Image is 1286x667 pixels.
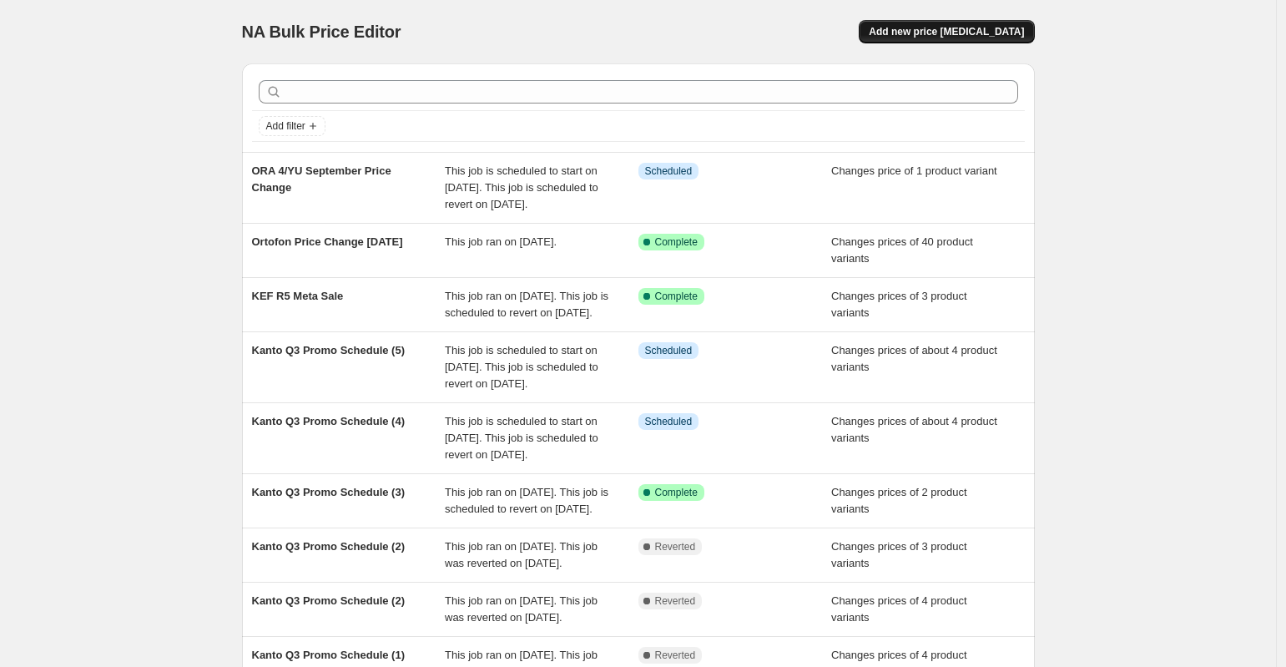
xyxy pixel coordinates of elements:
[655,235,698,249] span: Complete
[252,235,403,248] span: Ortofon Price Change [DATE]
[831,415,997,444] span: Changes prices of about 4 product variants
[445,164,598,210] span: This job is scheduled to start on [DATE]. This job is scheduled to revert on [DATE].
[445,235,557,248] span: This job ran on [DATE].
[242,23,401,41] span: NA Bulk Price Editor
[252,164,391,194] span: ORA 4/YU September Price Change
[645,415,693,428] span: Scheduled
[655,594,696,608] span: Reverted
[252,344,405,356] span: Kanto Q3 Promo Schedule (5)
[645,344,693,357] span: Scheduled
[831,164,997,177] span: Changes price of 1 product variant
[445,540,598,569] span: This job ran on [DATE]. This job was reverted on [DATE].
[831,594,967,624] span: Changes prices of 4 product variants
[445,415,598,461] span: This job is scheduled to start on [DATE]. This job is scheduled to revert on [DATE].
[655,649,696,662] span: Reverted
[252,486,405,498] span: Kanto Q3 Promo Schedule (3)
[252,594,405,607] span: Kanto Q3 Promo Schedule (2)
[252,415,405,427] span: Kanto Q3 Promo Schedule (4)
[445,486,608,515] span: This job ran on [DATE]. This job is scheduled to revert on [DATE].
[445,344,598,390] span: This job is scheduled to start on [DATE]. This job is scheduled to revert on [DATE].
[831,344,997,373] span: Changes prices of about 4 product variants
[831,486,967,515] span: Changes prices of 2 product variants
[831,235,973,265] span: Changes prices of 40 product variants
[655,290,698,303] span: Complete
[445,594,598,624] span: This job ran on [DATE]. This job was reverted on [DATE].
[655,486,698,499] span: Complete
[645,164,693,178] span: Scheduled
[259,116,325,136] button: Add filter
[252,649,405,661] span: Kanto Q3 Promo Schedule (1)
[266,119,305,133] span: Add filter
[859,20,1034,43] button: Add new price [MEDICAL_DATA]
[831,290,967,319] span: Changes prices of 3 product variants
[831,540,967,569] span: Changes prices of 3 product variants
[252,540,405,553] span: Kanto Q3 Promo Schedule (2)
[252,290,344,302] span: KEF R5 Meta Sale
[869,25,1024,38] span: Add new price [MEDICAL_DATA]
[445,290,608,319] span: This job ran on [DATE]. This job is scheduled to revert on [DATE].
[655,540,696,553] span: Reverted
